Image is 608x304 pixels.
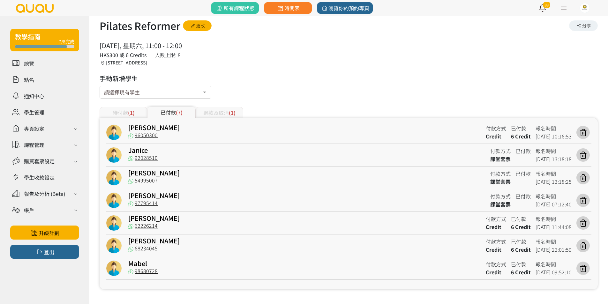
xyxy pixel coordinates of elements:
[536,246,572,253] span: [DATE] 22:01:59
[176,108,183,116] span: (7)
[515,147,531,155] span: 已付款
[128,176,158,184] a: 54995007
[264,2,312,14] a: 時間表
[195,107,243,118] div: 退款及取消
[10,226,79,240] a: 升級計劃
[128,267,158,275] a: 98680728
[511,268,531,276] span: 6 Credit
[536,170,572,178] div: 報名時間
[536,124,572,132] div: 報名時間
[24,125,44,132] div: 專頁設定
[128,244,158,252] a: 68234045
[128,123,180,132] a: [PERSON_NAME]
[486,246,501,253] span: Credit
[515,170,531,177] span: 已付款
[100,74,211,83] h3: 手動新增學生
[486,132,501,140] span: Credit
[486,238,506,246] div: 付款方式
[536,260,572,268] div: 報名時間
[24,141,44,149] div: 課程管理
[100,18,180,33] h1: Pilates Reformer
[24,190,65,197] div: 報告及分析 (Beta)
[486,260,506,268] div: 付款方式
[486,124,506,132] div: 付款方式
[128,145,148,155] a: Janice
[128,109,135,116] span: (1)
[511,124,526,132] span: 已付款
[128,269,133,274] img: whatsapp@2x.png
[24,206,34,214] div: 帳戶
[536,215,572,223] div: 報名時間
[15,4,54,13] img: logo.svg
[536,268,572,276] span: [DATE] 09:52:10
[10,245,79,259] button: 登出
[104,88,140,96] span: 請選擇現有學生
[490,200,511,208] span: 課堂套票
[490,178,511,185] span: 課堂套票
[543,2,550,8] span: 99
[536,223,572,231] span: [DATE] 11:44:08
[490,170,511,178] div: 付款方式
[100,51,148,59] div: HK$300 或 6 Credits
[128,201,133,206] img: whatsapp@2x.png
[511,223,531,231] span: 6 Credit
[511,246,531,253] span: 6 Credit
[128,191,180,200] a: [PERSON_NAME]
[128,133,133,138] img: whatsapp@2x.png
[536,132,572,140] span: [DATE] 10:16:53
[569,20,598,31] div: 分享
[511,260,526,268] span: 已付款
[490,192,511,200] div: 付款方式
[128,168,180,177] a: [PERSON_NAME]
[486,223,501,231] span: Credit
[536,238,572,246] div: 報名時間
[536,155,572,163] span: [DATE] 13:18:18
[128,213,180,223] a: [PERSON_NAME]
[155,51,182,59] div: 人數上限: 8
[128,154,158,161] a: 92028510
[229,109,236,116] span: (1)
[511,238,526,245] span: 已付款
[276,4,299,12] span: 時間表
[490,147,511,155] div: 付款方式
[536,192,572,200] div: 報名時間
[490,155,511,163] span: 課堂套票
[128,131,158,139] a: 96050300
[511,215,526,223] span: 已付款
[536,147,572,155] div: 報名時間
[147,107,195,118] div: 已付款
[128,247,133,252] img: whatsapp@2x.png
[128,199,158,207] a: 97795414
[183,20,212,31] a: 更改
[486,215,506,223] div: 付款方式
[320,4,369,12] span: 瀏覽你的預約專頁
[536,200,572,208] span: [DATE] 07:12:40
[24,157,55,165] div: 購買套票設定
[128,179,133,184] img: whatsapp@2x.png
[100,107,147,118] div: 待付款
[486,268,501,276] span: Credit
[128,236,180,245] a: [PERSON_NAME]
[515,192,531,200] span: 已付款
[211,2,259,14] a: 所有課程狀態
[128,156,133,161] img: whatsapp@2x.png
[100,59,148,66] div: [STREET_ADDRESS]
[317,2,373,14] a: 瀏覽你的預約專頁
[536,178,572,185] span: [DATE] 13:18:25
[128,224,133,229] img: whatsapp@2x.png
[100,41,182,50] div: [DATE], 星期六, 11:00 - 12:00
[128,259,147,268] a: Mabel
[215,4,254,12] span: 所有課程狀態
[128,222,158,229] a: 62226214
[511,132,531,140] span: 6 Credit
